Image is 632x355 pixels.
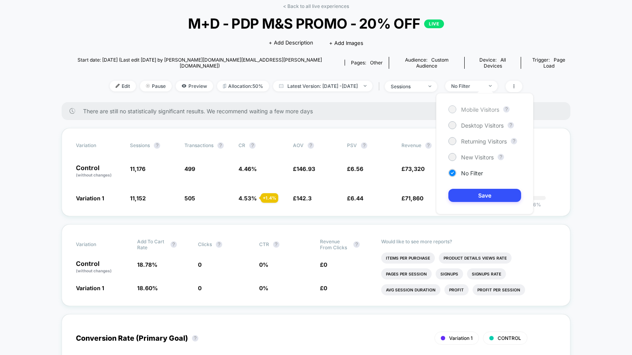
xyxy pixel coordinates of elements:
[83,108,554,114] span: There are still no statistically significant results. We recommend waiting a few more days
[198,241,212,247] span: Clicks
[351,195,363,202] span: 6.44
[416,57,449,69] span: Custom Audience
[283,3,349,9] a: < Back to all live experiences
[176,81,213,91] span: Preview
[184,165,195,172] span: 499
[439,252,512,264] li: Product Details Views Rate
[353,241,360,248] button: ?
[198,261,202,268] span: 0
[87,15,545,32] span: M+D - PDP M&S PROMO - 20% OFF
[381,239,556,244] p: Would like to see more reports?
[461,106,499,113] span: Mobile Visitors
[273,81,372,91] span: Latest Version: [DATE] - [DATE]
[76,165,122,178] p: Control
[527,57,570,69] div: Trigger:
[324,285,327,291] span: 0
[364,85,366,87] img: end
[297,165,315,172] span: 146.93
[461,122,504,129] span: Desktop Visitors
[381,252,435,264] li: Items Per Purchase
[320,285,327,291] span: £
[198,285,202,291] span: 0
[137,261,157,268] span: 18.78 %
[293,142,304,148] span: AOV
[293,165,315,172] span: £
[448,189,521,202] button: Save
[76,268,112,273] span: (without changes)
[308,142,314,149] button: ?
[261,193,278,203] div: + 1.4 %
[238,165,257,172] span: 4.46 %
[192,335,198,341] button: ?
[347,142,357,148] span: PSV
[76,285,104,291] span: Variation 1
[217,81,269,91] span: Allocation: 50%
[279,84,283,88] img: calendar
[137,285,158,291] span: 18.60 %
[461,138,507,145] span: Returning Visitors
[401,142,421,148] span: Revenue
[347,165,363,172] span: £
[116,84,120,88] img: edit
[543,57,566,69] span: Page Load
[130,195,146,202] span: 11,152
[473,284,525,295] li: Profit Per Session
[130,142,150,148] span: Sessions
[461,170,483,177] span: No Filter
[401,195,423,202] span: £
[130,165,145,172] span: 11,176
[154,142,160,149] button: ?
[424,19,444,28] p: LIVE
[76,142,120,149] span: Variation
[110,81,136,91] span: Edit
[140,81,172,91] span: Pause
[503,106,510,113] button: ?
[498,154,504,160] button: ?
[511,138,517,144] button: ?
[62,57,338,69] span: Start date: [DATE] (Last edit [DATE] by [PERSON_NAME][DOMAIN_NAME][EMAIL_ADDRESS][PERSON_NAME][DO...
[449,335,473,341] span: Variation 1
[391,83,423,89] div: sessions
[238,142,245,148] span: CR
[351,60,383,66] div: Pages:
[329,40,363,46] span: + Add Images
[381,284,440,295] li: Avg Session Duration
[467,268,506,279] li: Signups Rate
[405,165,425,172] span: 73,320
[171,241,177,248] button: ?
[464,57,521,69] span: Device:
[184,195,195,202] span: 505
[223,84,226,88] img: rebalance
[484,57,506,69] span: all devices
[184,142,213,148] span: Transactions
[401,165,425,172] span: £
[361,142,367,149] button: ?
[347,195,363,202] span: £
[376,81,385,92] span: |
[425,142,432,149] button: ?
[146,84,150,88] img: end
[498,335,521,341] span: CONTROL
[76,239,120,250] span: Variation
[259,261,268,268] span: 0 %
[436,268,463,279] li: Signups
[137,239,167,250] span: Add To Cart Rate
[351,165,363,172] span: 6.56
[259,241,269,247] span: CTR
[508,122,514,128] button: ?
[238,195,257,202] span: 4.53 %
[249,142,256,149] button: ?
[76,260,129,274] p: Control
[76,173,112,177] span: (without changes)
[259,285,268,291] span: 0 %
[320,239,349,250] span: Revenue From Clicks
[405,195,423,202] span: 71,860
[370,60,383,66] span: other
[293,195,312,202] span: £
[461,154,494,161] span: New Visitors
[444,284,469,295] li: Profit
[76,195,104,202] span: Variation 1
[381,268,432,279] li: Pages Per Session
[297,195,312,202] span: 142.3
[216,241,222,248] button: ?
